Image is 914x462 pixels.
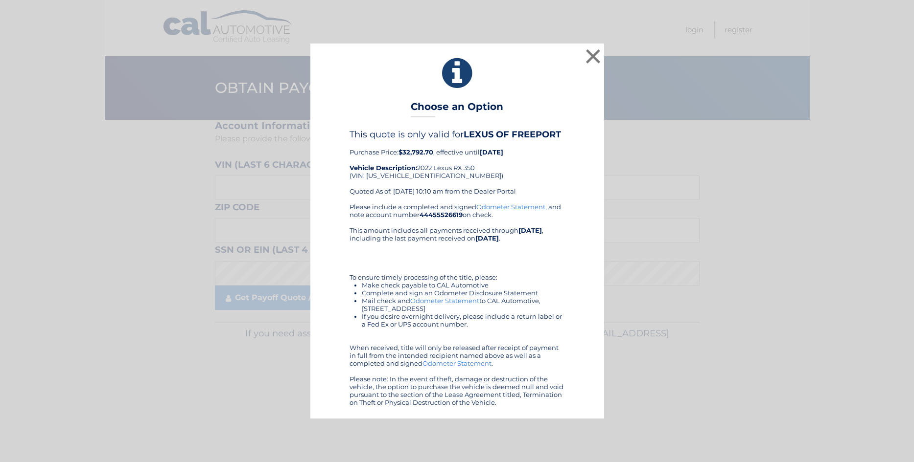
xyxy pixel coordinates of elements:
[350,203,565,406] div: Please include a completed and signed , and note account number on check. This amount includes al...
[518,226,542,234] b: [DATE]
[584,46,603,66] button: ×
[422,359,492,367] a: Odometer Statement
[362,281,565,289] li: Make check payable to CAL Automotive
[350,129,565,202] div: Purchase Price: , effective until 2022 Lexus RX 350 (VIN: [US_VEHICLE_IDENTIFICATION_NUMBER]) Quo...
[362,289,565,297] li: Complete and sign an Odometer Disclosure Statement
[350,164,417,172] strong: Vehicle Description:
[411,101,503,118] h3: Choose an Option
[350,129,565,140] h4: This quote is only valid for
[362,297,565,312] li: Mail check and to CAL Automotive, [STREET_ADDRESS]
[410,297,479,305] a: Odometer Statement
[476,203,545,211] a: Odometer Statement
[420,211,463,219] b: 44455526619
[480,148,503,156] b: [DATE]
[464,129,561,140] b: LEXUS OF FREEPORT
[475,234,499,242] b: [DATE]
[398,148,433,156] b: $32,792.70
[362,312,565,328] li: If you desire overnight delivery, please include a return label or a Fed Ex or UPS account number.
